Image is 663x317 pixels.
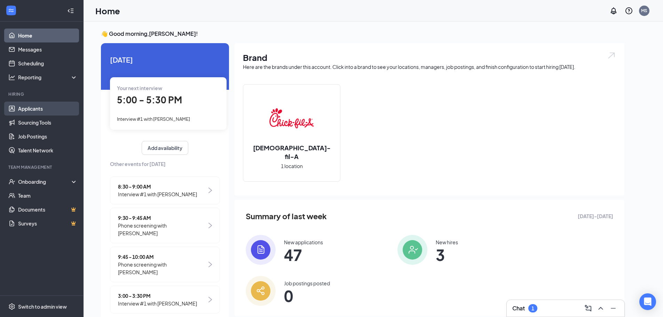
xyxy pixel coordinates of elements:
img: Chick-fil-A [269,96,314,141]
svg: Notifications [609,7,618,15]
h3: 👋 Good morning, [PERSON_NAME] ! [101,30,624,38]
h1: Home [95,5,120,17]
a: Job Postings [18,129,78,143]
h1: Brand [243,51,616,63]
div: 1 [531,306,534,311]
div: Switch to admin view [18,303,67,310]
button: ChevronUp [595,303,606,314]
a: Scheduling [18,56,78,70]
span: 9:45 - 10:00 AM [118,253,207,261]
span: 3 [436,248,458,261]
a: Messages [18,42,78,56]
button: Add availability [142,141,188,155]
svg: ChevronUp [597,304,605,312]
span: 8:30 - 9:00 AM [118,183,197,190]
span: [DATE] - [DATE] [578,212,613,220]
a: Team [18,189,78,203]
svg: WorkstreamLogo [8,7,15,14]
svg: Analysis [8,74,15,81]
button: Minimize [608,303,619,314]
svg: Collapse [67,7,74,14]
div: Reporting [18,74,78,81]
span: Interview #1 with [PERSON_NAME] [118,190,197,198]
svg: Minimize [609,304,617,312]
button: ComposeMessage [583,303,594,314]
a: SurveysCrown [18,216,78,230]
h3: Chat [512,304,525,312]
div: Hiring [8,91,76,97]
span: Your next interview [117,85,162,91]
a: Sourcing Tools [18,116,78,129]
span: Other events for [DATE] [110,160,220,168]
svg: Settings [8,303,15,310]
svg: QuestionInfo [625,7,633,15]
span: 0 [284,290,330,302]
span: 5:00 - 5:30 PM [117,94,182,105]
span: Interview #1 with [PERSON_NAME] [118,300,197,307]
h2: [DEMOGRAPHIC_DATA]-fil-A [243,143,340,161]
img: icon [246,235,276,265]
svg: UserCheck [8,178,15,185]
a: Talent Network [18,143,78,157]
span: [DATE] [110,54,220,65]
div: New applications [284,239,323,246]
a: DocumentsCrown [18,203,78,216]
img: icon [246,276,276,306]
div: Job postings posted [284,280,330,287]
span: Interview #1 with [PERSON_NAME] [117,116,190,122]
span: Summary of last week [246,210,327,222]
div: Onboarding [18,178,72,185]
span: 9:30 - 9:45 AM [118,214,207,222]
div: New hires [436,239,458,246]
span: Phone screening with [PERSON_NAME] [118,261,207,276]
a: Home [18,29,78,42]
svg: ComposeMessage [584,304,592,312]
div: Open Intercom Messenger [639,293,656,310]
span: 1 location [281,162,303,170]
img: icon [397,235,427,265]
img: open.6027fd2a22e1237b5b06.svg [607,51,616,60]
span: Phone screening with [PERSON_NAME] [118,222,207,237]
span: 3:00 - 3:30 PM [118,292,197,300]
a: Applicants [18,102,78,116]
div: Here are the brands under this account. Click into a brand to see your locations, managers, job p... [243,63,616,70]
div: MS [641,8,647,14]
div: Team Management [8,164,76,170]
span: 47 [284,248,323,261]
